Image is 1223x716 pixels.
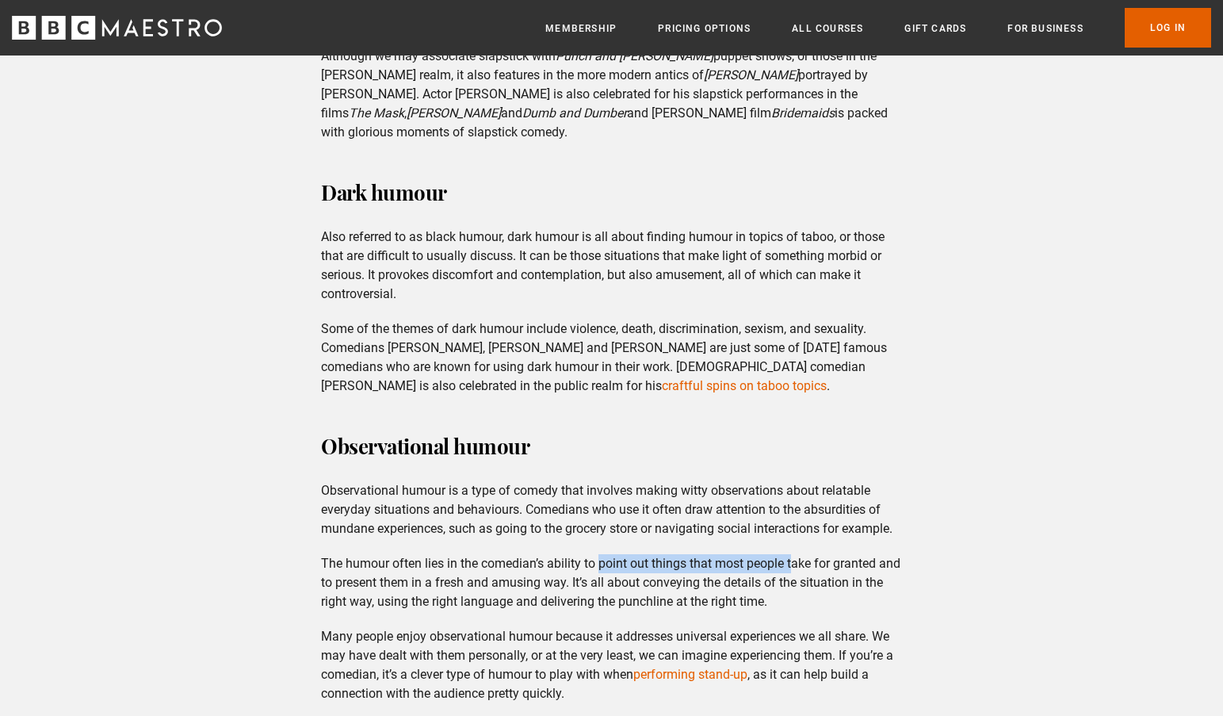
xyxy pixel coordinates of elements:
[321,627,902,703] p: Many people enjoy observational humour because it addresses universal experiences we all share. W...
[771,105,835,121] em: Bridemaids
[321,427,902,465] h3: Observational humour
[12,16,222,40] svg: BBC Maestro
[349,105,404,121] em: The Mask
[792,21,863,36] a: All Courses
[545,8,1211,48] nav: Primary
[904,21,966,36] a: Gift Cards
[321,481,902,538] p: Observational humour is a type of comedy that involves making witty observations about relatable ...
[704,67,798,82] em: [PERSON_NAME]
[658,21,751,36] a: Pricing Options
[321,554,902,611] p: The humour often lies in the comedian’s ability to point out things that most people take for gra...
[662,378,827,393] a: craftful spins on taboo topics
[545,21,617,36] a: Membership
[1007,21,1083,36] a: For business
[321,320,902,396] p: Some of the themes of dark humour include violence, death, discrimination, sexism, and sexuality....
[633,667,747,682] a: performing stand-up
[556,48,713,63] em: Punch and [PERSON_NAME]
[321,47,902,142] p: Although we may associate slapstick with puppet shows, or those in the [PERSON_NAME] realm, it al...
[321,174,902,212] h3: Dark humour
[1125,8,1211,48] a: Log In
[522,105,627,121] em: Dumb and Dumber
[321,228,902,304] p: Also referred to as black humour, dark humour is all about finding humour in topics of taboo, or ...
[407,105,501,121] em: [PERSON_NAME]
